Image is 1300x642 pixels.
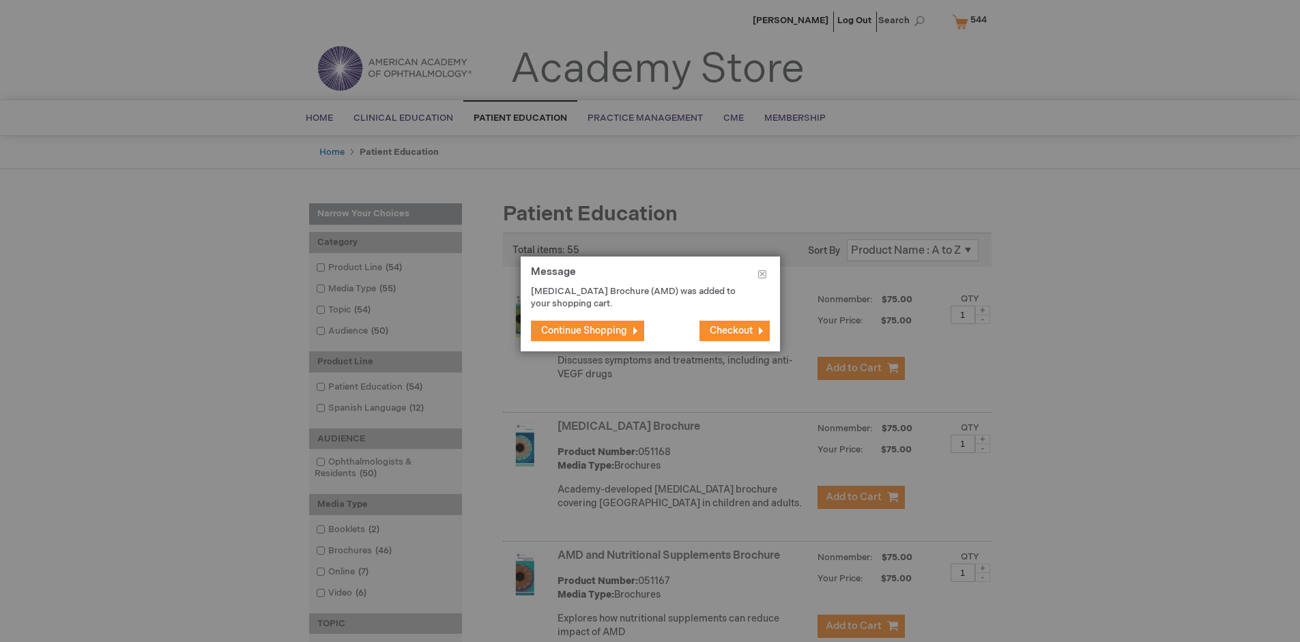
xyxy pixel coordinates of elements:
[710,325,753,336] span: Checkout
[531,267,770,285] h1: Message
[541,325,627,336] span: Continue Shopping
[531,321,644,341] button: Continue Shopping
[699,321,770,341] button: Checkout
[531,285,749,310] p: [MEDICAL_DATA] Brochure (AMD) was added to your shopping cart.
